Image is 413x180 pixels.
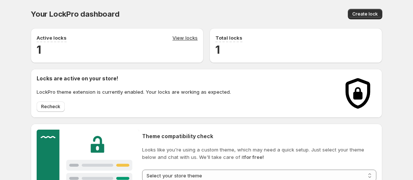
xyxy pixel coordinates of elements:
[41,104,60,110] span: Recheck
[244,154,264,160] strong: for free!
[37,34,67,41] p: Active locks
[37,75,231,82] h2: Locks are active on your store!
[339,75,376,112] img: Locks activated
[352,11,378,17] span: Create lock
[215,34,242,41] p: Total locks
[172,34,198,42] a: View locks
[142,146,376,161] p: Looks like you're using a custom theme, which may need a quick setup. Just select your theme belo...
[37,88,231,96] p: LockPro theme extension is currently enabled. Your locks are working as expected.
[37,101,65,112] button: Recheck
[215,42,376,57] h2: 1
[348,9,382,19] button: Create lock
[37,42,198,57] h2: 1
[142,133,376,140] h2: Theme compatibility check
[31,10,120,19] span: Your LockPro dashboard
